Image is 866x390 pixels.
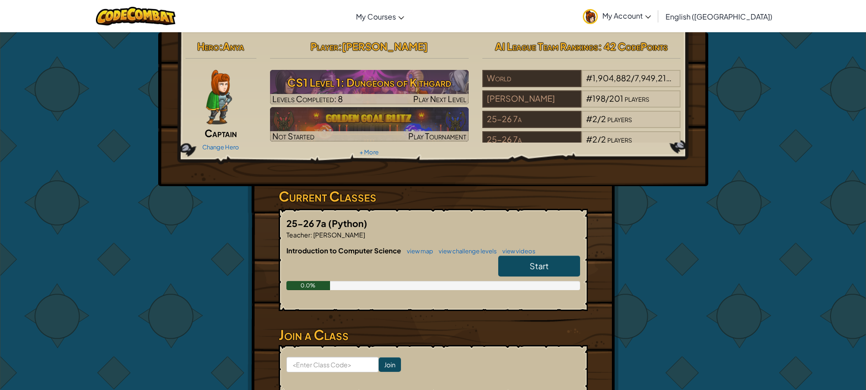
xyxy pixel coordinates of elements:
[586,73,592,83] span: #
[219,40,223,53] span: :
[586,114,592,124] span: #
[413,94,466,104] span: Play Next Level
[270,107,469,142] img: Golden Goal
[272,131,315,141] span: Not Started
[498,247,536,255] a: view videos
[402,247,433,255] a: view map
[197,40,219,53] span: Hero
[279,325,588,345] h3: Join a Class
[597,134,601,144] span: /
[672,73,697,83] span: players
[495,40,598,53] span: AI League Team Rankings
[286,281,330,290] div: 0.0%
[601,114,606,124] span: 2
[270,70,469,104] img: CS1 Level 1: Dungeons of Kithgard
[592,93,606,104] span: 198
[270,70,469,104] a: Play Next Level
[286,231,310,239] span: Teacher
[286,246,402,255] span: Introduction to Computer Science
[482,70,581,87] div: World
[270,107,469,142] a: Not StartedPlay Tournament
[482,79,681,89] a: World#1,904,882/7,949,219players
[598,40,668,53] span: : 42 CodePoints
[310,40,338,53] span: Player
[631,73,635,83] span: /
[205,127,237,139] span: Captain
[360,148,379,156] a: + More
[602,11,651,20] span: My Account
[530,261,549,271] span: Start
[279,186,588,207] h3: Current Classes
[666,12,772,21] span: English ([GEOGRAPHIC_DATA])
[578,2,656,30] a: My Account
[310,231,312,239] span: :
[482,119,681,130] a: 25-26 7a#2/2players
[408,131,466,141] span: Play Tournament
[379,357,401,372] input: Join
[482,99,681,109] a: [PERSON_NAME]#198/201players
[601,134,606,144] span: 2
[607,134,632,144] span: players
[270,72,469,93] h3: CS1 Level 1: Dungeons of Kithgard
[342,40,428,53] span: [PERSON_NAME]
[351,4,409,29] a: My Courses
[328,217,367,229] span: (Python)
[583,9,598,24] img: avatar
[625,93,649,104] span: players
[206,70,232,124] img: captain-pose.png
[606,93,609,104] span: /
[635,73,671,83] span: 7,949,219
[312,231,365,239] span: [PERSON_NAME]
[597,114,601,124] span: /
[482,131,581,148] div: 25-26 7a
[661,4,777,29] a: English ([GEOGRAPHIC_DATA])
[592,134,597,144] span: 2
[356,12,396,21] span: My Courses
[286,217,328,229] span: 25-26 7a
[482,140,681,150] a: 25-26 7a#2/2players
[202,143,239,151] a: Change Hero
[609,93,623,104] span: 201
[482,111,581,128] div: 25-26 7a
[96,7,175,25] img: CodeCombat logo
[607,114,632,124] span: players
[586,134,592,144] span: #
[223,40,244,53] span: Anya
[592,73,631,83] span: 1,904,882
[286,357,379,372] input: <Enter Class Code>
[586,93,592,104] span: #
[592,114,597,124] span: 2
[482,90,581,108] div: [PERSON_NAME]
[272,94,343,104] span: Levels Completed: 8
[338,40,342,53] span: :
[434,247,497,255] a: view challenge levels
